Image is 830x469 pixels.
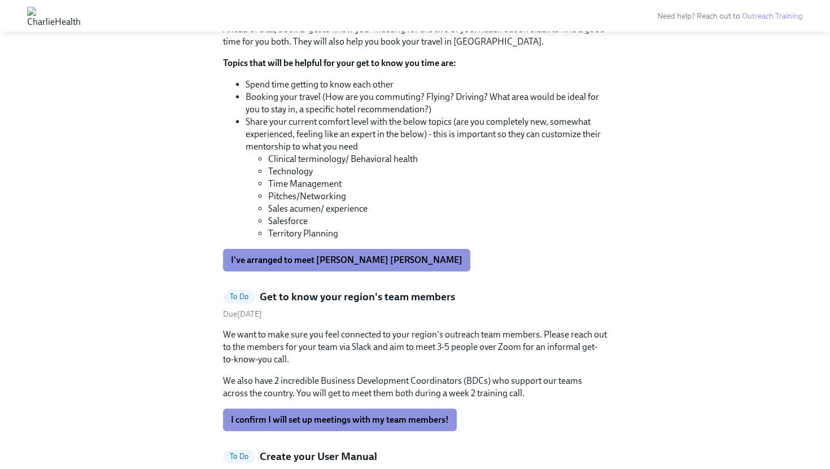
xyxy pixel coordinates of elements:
[268,203,607,215] li: Sales acumen/ experience
[231,255,462,266] span: I've arranged to meet [PERSON_NAME] [PERSON_NAME]
[246,91,607,116] li: Booking your travel (How are you commuting? Flying? Driving? What area would be ideal for you to ...
[657,11,803,21] span: Need help? Reach out to
[268,165,607,178] li: Technology
[231,414,449,426] span: I confirm I will set up meetings with my team members!
[268,215,607,227] li: Salesforce
[223,292,255,301] span: To Do
[223,249,470,271] button: I've arranged to meet [PERSON_NAME] [PERSON_NAME]
[223,23,607,48] p: Ahead of that, book a 'get to know you' meeting for the two of you. Reach out on Slack to find a ...
[260,290,455,304] h5: Get to know your region's team members
[268,178,607,190] li: Time Management
[260,449,377,464] h5: Create your User Manual
[742,11,803,21] a: Outreach Training
[223,328,607,366] p: We want to make sure you feel connected to your region's outreach team members. Please reach out ...
[268,153,607,165] li: Clinical terminology/ Behavioral health
[223,452,255,461] span: To Do
[246,78,607,91] li: Spend time getting to know each other
[27,7,81,25] img: CharlieHealth
[268,227,607,240] li: Territory Planning
[223,375,607,400] p: We also have 2 incredible Business Development Coordinators (BDCs) who support our teams across t...
[223,409,457,431] button: I confirm I will set up meetings with my team members!
[223,58,456,68] strong: Topics that will be helpful for your get to know you time are:
[223,309,262,319] span: Wednesday, September 10th 2025, 10:00 am
[223,290,607,319] a: To DoGet to know your region's team membersDue[DATE]
[246,116,607,240] li: Share your current comfort level with the below topics (are you completely new, somewhat experien...
[268,190,607,203] li: Pitches/Networking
